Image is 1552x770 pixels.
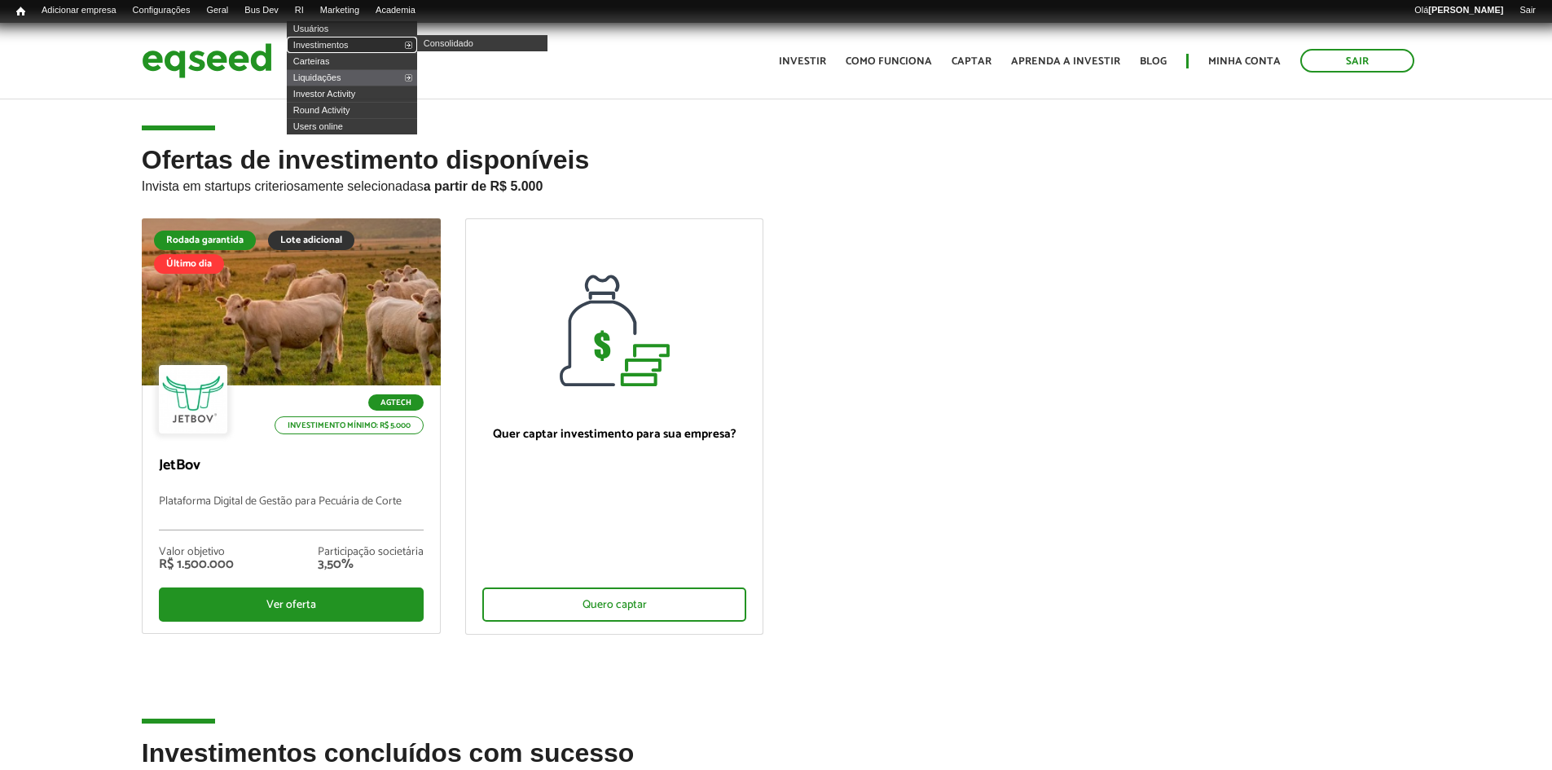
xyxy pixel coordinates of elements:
[846,56,932,67] a: Como funciona
[287,4,312,17] a: RI
[142,39,272,82] img: EqSeed
[368,394,424,411] p: Agtech
[287,20,417,37] a: Usuários
[236,4,287,17] a: Bus Dev
[482,587,747,622] div: Quero captar
[142,218,441,634] a: Rodada garantida Lote adicional Último dia Agtech Investimento mínimo: R$ 5.000 JetBov Plataforma...
[142,174,1411,194] p: Invista em startups criteriosamente selecionadas
[465,218,764,635] a: Quer captar investimento para sua empresa? Quero captar
[8,4,33,20] a: Início
[159,457,424,475] p: JetBov
[159,558,234,571] div: R$ 1.500.000
[367,4,424,17] a: Academia
[198,4,236,17] a: Geral
[154,231,256,250] div: Rodada garantida
[312,4,367,17] a: Marketing
[159,495,424,530] p: Plataforma Digital de Gestão para Pecuária de Corte
[159,547,234,558] div: Valor objetivo
[318,558,424,571] div: 3,50%
[1406,4,1511,17] a: Olá[PERSON_NAME]
[125,4,199,17] a: Configurações
[33,4,125,17] a: Adicionar empresa
[779,56,826,67] a: Investir
[424,179,543,193] strong: a partir de R$ 5.000
[159,587,424,622] div: Ver oferta
[1511,4,1544,17] a: Sair
[268,231,354,250] div: Lote adicional
[1011,56,1120,67] a: Aprenda a investir
[952,56,991,67] a: Captar
[1428,5,1503,15] strong: [PERSON_NAME]
[275,416,424,434] p: Investimento mínimo: R$ 5.000
[318,547,424,558] div: Participação societária
[154,254,224,274] div: Último dia
[142,146,1411,218] h2: Ofertas de investimento disponíveis
[482,427,747,442] p: Quer captar investimento para sua empresa?
[16,6,25,17] span: Início
[1208,56,1281,67] a: Minha conta
[1300,49,1414,73] a: Sair
[1140,56,1167,67] a: Blog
